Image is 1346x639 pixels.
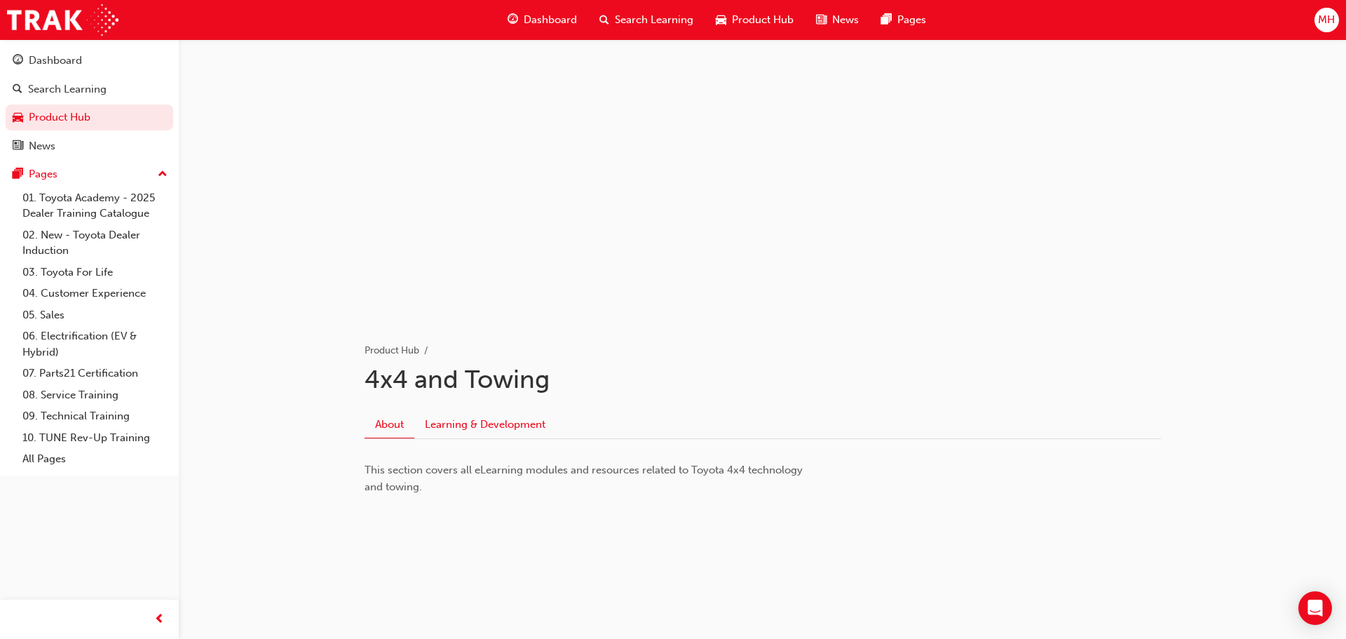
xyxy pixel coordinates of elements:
span: MH [1318,12,1335,28]
div: Search Learning [28,81,107,97]
a: All Pages [17,448,173,470]
a: guage-iconDashboard [496,6,588,34]
a: About [365,412,414,439]
a: news-iconNews [805,6,870,34]
span: search-icon [13,83,22,96]
span: News [832,12,859,28]
a: 01. Toyota Academy - 2025 Dealer Training Catalogue [17,187,173,224]
h1: 4x4 and Towing [365,364,1161,395]
a: 07. Parts21 Certification [17,363,173,384]
a: 09. Technical Training [17,405,173,427]
button: Pages [6,161,173,187]
span: car-icon [716,11,726,29]
div: News [29,138,55,154]
span: Product Hub [732,12,794,28]
span: prev-icon [154,611,165,628]
span: guage-icon [508,11,518,29]
a: car-iconProduct Hub [705,6,805,34]
a: Search Learning [6,76,173,102]
span: pages-icon [13,168,23,181]
div: Dashboard [29,53,82,69]
span: This section covers all eLearning modules and resources related to Toyota 4x4 technology and towing. [365,464,805,493]
a: 08. Service Training [17,384,173,406]
span: car-icon [13,112,23,124]
a: 05. Sales [17,304,173,326]
span: pages-icon [881,11,892,29]
span: Search Learning [615,12,693,28]
button: DashboardSearch LearningProduct HubNews [6,45,173,161]
a: Product Hub [6,105,173,130]
a: 06. Electrification (EV & Hybrid) [17,325,173,363]
div: Open Intercom Messenger [1298,591,1332,625]
span: news-icon [13,140,23,153]
a: search-iconSearch Learning [588,6,705,34]
div: Pages [29,166,57,182]
span: guage-icon [13,55,23,67]
span: news-icon [816,11,827,29]
a: News [6,133,173,159]
a: Dashboard [6,48,173,74]
a: Learning & Development [414,412,556,438]
a: 04. Customer Experience [17,283,173,304]
button: MH [1314,8,1339,32]
a: 03. Toyota For Life [17,262,173,283]
span: Pages [897,12,926,28]
span: search-icon [599,11,609,29]
a: pages-iconPages [870,6,937,34]
span: Dashboard [524,12,577,28]
span: up-icon [158,166,168,184]
a: 10. TUNE Rev-Up Training [17,427,173,449]
a: 02. New - Toyota Dealer Induction [17,224,173,262]
img: Trak [7,4,118,36]
a: Product Hub [365,344,419,356]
